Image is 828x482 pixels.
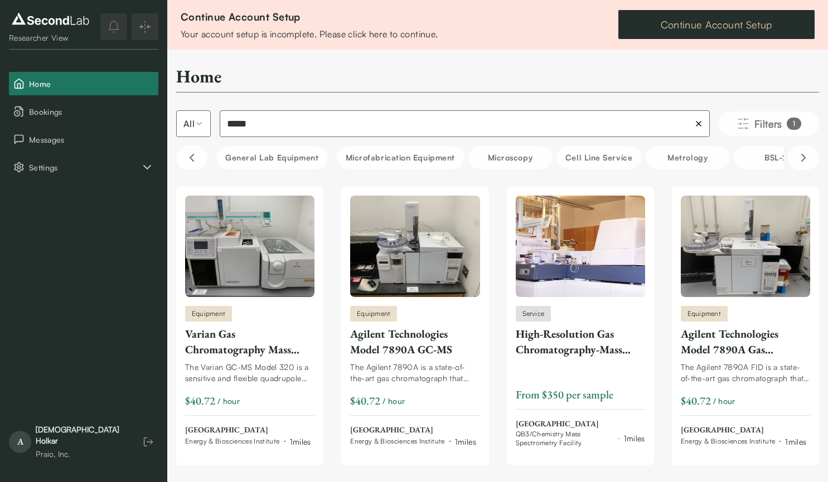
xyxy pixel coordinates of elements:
a: Continue Account Setup [618,10,815,39]
div: $40.72 [185,393,215,408]
span: Energy & Biosciences Institute [350,437,445,446]
button: Home [9,72,158,95]
div: Praio, Inc. [36,449,127,460]
div: 1 miles [785,436,806,447]
div: Researcher View [9,32,92,43]
span: Equipment [192,309,225,319]
div: Agilent Technologies Model 7890A Gas Chromatography Flame Ionization Detector [681,326,810,357]
button: Select listing type [176,110,211,137]
div: The Varian GC-MS Model 320 is a sensitive and flexible quadrupole GC-MS system. The Model 320 pro... [185,362,314,384]
div: Settings sub items [9,155,158,179]
span: From $350 per sample [516,387,613,402]
div: Agilent Technologies Model 7890A GC-MS [350,326,480,357]
img: High-Resolution Gas Chromatography-Mass Spectrometry (GC-MS) [516,196,645,297]
button: notifications [100,13,127,40]
span: Home [29,78,154,90]
div: 1 [787,118,801,130]
div: 1 miles [290,436,311,447]
span: Service [522,309,545,319]
span: [GEOGRAPHIC_DATA] [185,425,311,436]
img: Agilent Technologies Model 7890A Gas Chromatography Flame Ionization Detector [681,196,810,297]
button: Filters [719,111,819,136]
span: QB3/Chemistry Mass Spectrometry Facility [516,430,614,447]
span: Filters [754,116,782,132]
span: Equipment [357,309,390,319]
button: Microfabrication Equipment [337,146,464,169]
div: The Agilent 7890A is a state-of-the-art gas chromatograph that provides superior performance for ... [350,362,480,384]
button: General Lab equipment [216,146,328,169]
img: Varian Gas Chromatography Mass Spectroscopy (GC-MS) Model 320 [185,196,314,297]
div: $40.72 [350,393,380,408]
span: Energy & Biosciences Institute [185,437,280,446]
span: Settings [29,162,141,173]
span: [GEOGRAPHIC_DATA] [681,425,807,436]
div: 1 miles [455,436,476,447]
div: Your account setup is incomplete. Please click here to continue. [181,27,438,41]
button: Expand/Collapse sidebar [132,13,158,40]
button: Messages [9,128,158,151]
span: Messages [29,134,154,145]
button: Microscopy [468,146,552,169]
button: Scroll right [788,145,819,170]
button: Scroll left [176,145,207,170]
img: logo [9,10,92,28]
div: Varian Gas Chromatography Mass Spectroscopy (GC-MS) Model 320 [185,326,314,357]
span: Equipment [687,309,721,319]
button: Settings [9,155,158,179]
button: Metrology [646,146,729,169]
button: BSL-2 [734,146,817,169]
img: Agilent Technologies Model 7890A GC-MS [350,196,480,297]
h2: Home [176,65,221,87]
div: High-Resolution Gas Chromatography-Mass Spectrometry (GC-MS) [516,326,645,357]
div: 1 miles [624,432,645,444]
span: / hour [217,395,240,407]
div: $40.72 [681,393,711,408]
a: Agilent Technologies Model 7890A GC-MSEquipmentAgilent Technologies Model 7890A GC-MSThe Agilent ... [350,196,480,447]
span: / hour [713,395,735,407]
div: The Agilent 7890A FID is a state-of-the-art gas chromatograph that provides superior performance ... [681,362,810,384]
div: Continue Account Setup [181,9,438,25]
a: High-Resolution Gas Chromatography-Mass Spectrometry (GC-MS)ServiceHigh-Resolution Gas Chromatogr... [516,196,645,447]
a: Agilent Technologies Model 7890A Gas Chromatography Flame Ionization DetectorEquipmentAgilent Tec... [681,196,810,447]
div: [DEMOGRAPHIC_DATA] Holkar [36,424,127,446]
span: Energy & Biosciences Institute [681,437,776,446]
button: Log out [138,432,158,452]
span: / hour [382,395,405,407]
button: Bookings [9,100,158,123]
a: Varian Gas Chromatography Mass Spectroscopy (GC-MS) Model 320EquipmentVarian Gas Chromatography M... [185,196,314,447]
span: Bookings [29,106,154,118]
span: [GEOGRAPHIC_DATA] [350,425,476,436]
span: [GEOGRAPHIC_DATA] [516,418,645,430]
span: A [9,431,31,453]
button: Cell line service [556,146,641,169]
